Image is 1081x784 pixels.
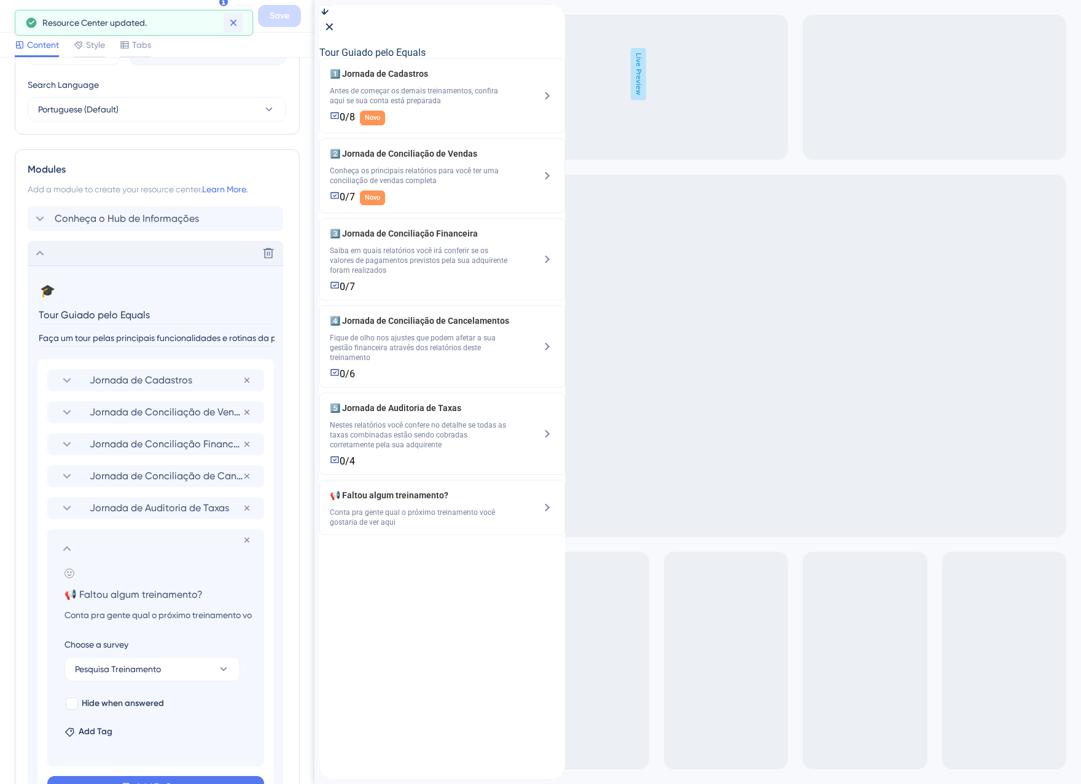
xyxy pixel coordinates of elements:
[75,662,161,676] span: Pesquisa Treinamento
[12,165,233,230] div: Mensagem recenteProfile image for Diênifer🤗Diênifer•Há 18h
[20,276,36,288] span: 0/7
[25,246,205,259] div: Envie-nos uma mensagem
[160,414,208,423] span: Mensagens
[64,637,252,652] div: Choose a survey
[41,366,71,374] span: Em breve!
[10,161,190,181] span: Conheça os principais relatórios para você ter uma conciliação de vendas completa
[47,369,264,391] div: Jornada de Cadastros
[10,328,190,358] span: Fique de olho nos ajustes que podem afetar a sua gestão financeira através dos relatórios deste t...
[270,9,289,23] span: Save
[39,7,226,25] div: Core
[55,195,65,205] span: 🤗
[64,657,240,681] button: Pesquisa Treinamento
[20,186,36,198] span: 0/7
[47,433,264,455] div: Jornada de Conciliação Financeira
[90,373,243,388] span: Jornada de Cadastros
[19,4,30,15] img: launcher-image-alternative-text
[10,415,190,445] span: Nestes relatórios você confere no detalhe se todas as taxas combinadas estão sendo cobradas corre...
[10,241,190,270] span: Saiba em quais relatórios você irá conferir se os valores de pagamentos previstos pela sua adquir...
[258,5,301,27] button: Save
[27,37,59,52] span: Content
[90,501,243,515] span: Jornada de Auditoria de Taxas
[37,281,57,300] button: 🎓
[37,305,276,324] input: Header
[28,184,202,194] span: Add a module to create your resource center.
[47,401,264,423] div: Jornada de Conciliação de Vendas
[47,465,264,487] div: Jornada de Conciliação de Cancelamentos
[25,108,221,150] p: Como podemos ajudar?
[41,278,71,286] span: Em breve!
[10,503,190,522] span: Conta pra gente qual o próximo treinamento você gostaria de ver aqui
[12,236,233,270] div: Envie-nos uma mensagem
[20,450,36,462] span: 0/4
[64,724,112,739] button: Add Tag
[132,37,151,52] span: Tabs
[20,363,36,375] span: 0/6
[55,206,88,219] div: Diênifer
[25,176,220,189] div: Mensagem recente
[120,20,145,44] img: Profile image for Kemal
[55,608,262,622] input: Description
[25,26,96,40] img: logo
[28,162,287,177] div: Modules
[144,20,168,44] img: Profile image for Simay
[10,61,190,120] div: Jornada de Cadastros
[10,396,190,410] span: 5️⃣ Jornada de Auditoria de Taxas
[25,194,50,219] img: Profile image for Diênifer
[28,77,99,92] span: Search Language
[316,48,332,100] span: Live Preview
[20,106,36,118] span: 0/8
[167,20,192,44] img: Profile image for Diênifer
[49,414,75,423] span: Início
[79,724,112,739] span: Add Tag
[86,37,105,52] span: Style
[90,469,243,484] span: Jornada de Conciliação de Cancelamentos
[13,184,233,229] div: Profile image for Diênifer🤗Diênifer•Há 18h
[82,696,164,711] span: Hide when answered
[10,81,190,101] span: Antes de começar os demais treinamentos, confira aqui se sua conta está preparada
[90,437,243,452] span: Jornada de Conciliação Financeira
[10,141,190,200] div: Jornada de Conciliação de Vendas
[42,8,52,11] div: 3
[10,221,190,288] div: Jornada de Conciliação Financeira
[10,483,190,498] span: 📢 Faltou algum treinamento?
[10,483,190,522] div: 📢 Faltou algum treinamento?
[42,15,147,30] span: Resource Center updated.
[123,383,246,433] button: Mensagens
[25,87,221,108] p: Olá Leonardo 👋
[10,141,190,156] span: 2️⃣ Jornada de Conciliação de Vendas
[55,211,199,226] span: Conheça o Hub de Informações
[41,453,71,461] span: Em breve!
[10,61,190,76] span: 1️⃣ Jornada de Cadastros
[55,586,262,603] input: Header
[91,206,127,219] div: • Há 18h
[202,184,248,194] a: Learn More.
[38,102,119,117] span: Portuguese (Default)
[28,206,287,231] div: Conheça o Hub de Informações
[47,497,264,519] div: Jornada de Auditoria de Taxas
[10,396,190,462] div: Jornada de Auditoria de Taxas
[10,308,190,375] div: Jornada de Conciliação de Cancelamentos
[45,108,61,118] span: Novo
[28,97,286,122] button: Portuguese (Default)
[10,308,190,323] span: 4️⃣ Jornada de Conciliação de Cancelamentos
[45,188,61,198] span: Novo
[37,330,276,347] input: Description
[211,20,233,42] div: Fechar
[10,221,190,236] span: 3️⃣ Jornada de Conciliação Financeira
[90,405,243,420] span: Jornada de Conciliação de Vendas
